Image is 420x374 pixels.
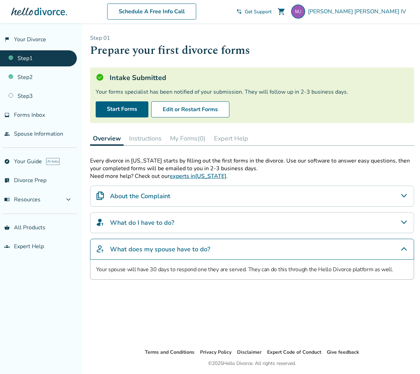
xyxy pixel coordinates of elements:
button: My Forms(0) [167,131,208,145]
a: Schedule A Free Info Call [107,3,196,20]
h1: Prepare your first divorce forms [90,42,414,59]
span: shopping_cart [277,7,286,16]
span: flag_2 [4,37,10,42]
button: Edit or Restart Forms [151,101,229,117]
div: What does my spouse have to do? [90,239,414,260]
h4: About the Complaint [110,192,170,201]
div: © 2025 Hello Divorce. All rights reserved. [208,359,296,368]
p: Your spouse will have 30 days to respond one they are served. They can do this through the Hello ... [96,265,408,274]
div: About the Complaint [90,186,414,207]
p: Need more help? Check out our . [90,172,414,180]
iframe: Chat Widget [385,340,420,374]
button: Instructions [126,131,164,145]
span: [PERSON_NAME] [PERSON_NAME] IV [308,8,409,15]
span: Get Support [245,8,272,15]
a: Start Forms [96,101,148,117]
h4: What does my spouse have to do? [110,245,210,254]
button: Expert Help [211,131,251,145]
h4: What do I have to do? [110,218,174,227]
span: people [4,131,10,137]
p: Step 0 1 [90,34,414,42]
button: Overview [90,131,124,146]
span: AI beta [46,158,60,165]
span: Resources [4,196,40,203]
div: What do I have to do? [90,212,414,233]
a: Privacy Policy [200,349,231,355]
span: groups [4,244,10,249]
span: shopping_basket [4,225,10,230]
span: Forms Inbox [14,111,45,119]
a: experts in[US_STATE] [170,172,226,180]
img: mjiv80@gmail.com [291,5,305,19]
img: What does my spouse have to do? [96,245,104,253]
span: menu_book [4,197,10,202]
span: phone_in_talk [236,9,242,14]
h5: Intake Submitted [110,73,166,82]
span: list_alt_check [4,178,10,183]
span: expand_more [64,195,73,204]
a: Terms and Conditions [145,349,194,355]
span: inbox [4,112,10,118]
a: Expert Code of Conduct [267,349,321,355]
div: Your forms specialist has been notified of your submission. They will follow up in 2-3 business d... [96,88,408,96]
div: Every divorce in [US_STATE] starts by filling out the first forms in the divorce. Use our softwar... [90,157,414,172]
img: About the Complaint [96,192,104,200]
li: Give feedback [327,348,359,357]
span: explore [4,159,10,164]
a: phone_in_talkGet Support [236,8,272,15]
img: What do I have to do? [96,218,104,226]
li: Disclaimer [237,348,261,357]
